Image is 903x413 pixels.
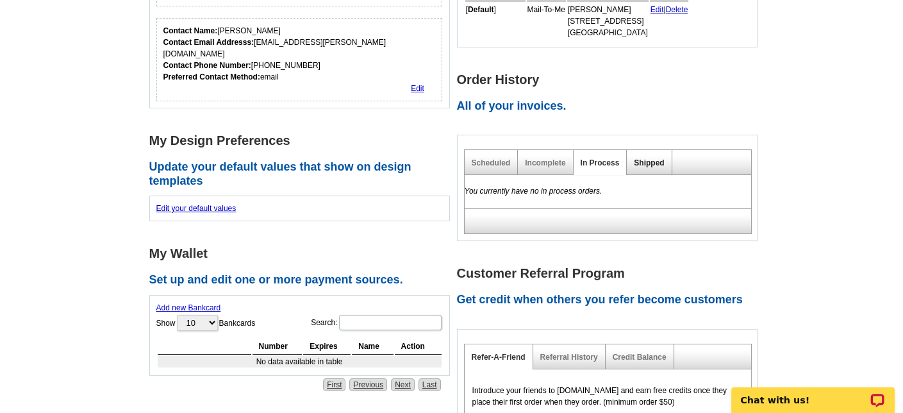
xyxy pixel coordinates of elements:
[472,385,743,408] p: Introduce your friends to [DOMAIN_NAME] and earn free credits once they place their first order w...
[650,3,689,39] td: |
[613,353,667,362] a: Credit Balance
[163,26,218,35] strong: Contact Name:
[723,373,903,413] iframe: LiveChat chat widget
[163,72,260,81] strong: Preferred Contact Method:
[457,267,765,280] h1: Customer Referral Program
[468,5,494,14] b: Default
[457,73,765,87] h1: Order History
[666,5,688,14] a: Delete
[465,187,602,196] em: You currently have no in process orders.
[163,25,436,83] div: [PERSON_NAME] [EMAIL_ADDRESS][PERSON_NAME][DOMAIN_NAME] [PHONE_NUMBER] email
[149,160,457,188] h2: Update your default values that show on design templates
[349,378,387,391] a: Previous
[472,158,511,167] a: Scheduled
[540,353,598,362] a: Referral History
[418,378,441,391] a: Last
[472,353,526,362] a: Refer-A-Friend
[156,18,443,101] div: Who should we contact regarding order issues?
[149,273,457,287] h2: Set up and edit one or more payment sources.
[156,204,236,213] a: Edit your default values
[156,314,256,332] label: Show Bankcards
[253,339,302,355] th: Number
[465,3,526,39] td: [ ]
[311,314,442,332] label: Search:
[158,356,442,367] td: No data available in table
[527,3,566,39] td: Mail-To-Me
[567,3,649,39] td: [PERSON_NAME] [STREET_ADDRESS] [GEOGRAPHIC_DATA]
[391,378,415,391] a: Next
[163,38,254,47] strong: Contact Email Addresss:
[323,378,345,391] a: First
[163,61,251,70] strong: Contact Phone Number:
[650,5,664,14] a: Edit
[303,339,351,355] th: Expires
[156,303,221,312] a: Add new Bankcard
[457,293,765,307] h2: Get credit when others you refer become customers
[149,134,457,147] h1: My Design Preferences
[457,99,765,114] h2: All of your invoices.
[339,315,442,330] input: Search:
[581,158,620,167] a: In Process
[395,339,442,355] th: Action
[634,158,664,167] a: Shipped
[411,84,424,93] a: Edit
[352,339,393,355] th: Name
[525,158,565,167] a: Incomplete
[149,247,457,260] h1: My Wallet
[177,315,218,331] select: ShowBankcards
